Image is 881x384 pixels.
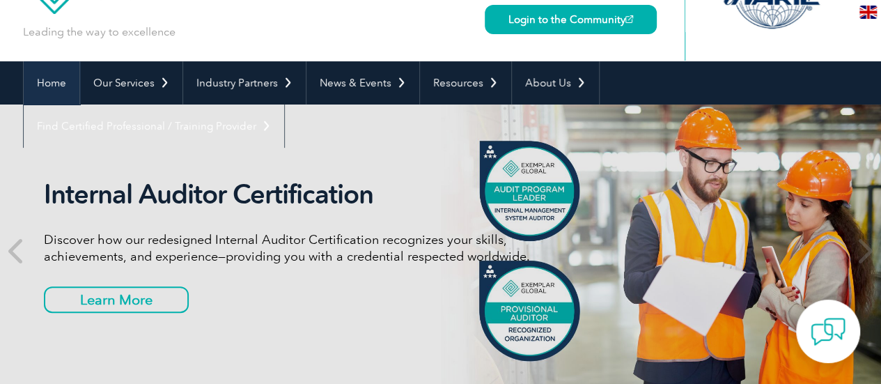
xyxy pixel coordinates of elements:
img: contact-chat.png [811,314,845,349]
a: Home [24,61,79,105]
p: Leading the way to excellence [23,24,176,40]
a: Learn More [44,286,189,313]
a: News & Events [306,61,419,105]
a: Our Services [80,61,182,105]
h2: Internal Auditor Certification [44,178,566,210]
a: Resources [420,61,511,105]
a: About Us [512,61,599,105]
a: Find Certified Professional / Training Provider [24,105,284,148]
a: Industry Partners [183,61,306,105]
img: open_square.png [625,15,633,23]
a: Login to the Community [485,5,657,34]
p: Discover how our redesigned Internal Auditor Certification recognizes your skills, achievements, ... [44,231,566,265]
img: en [859,6,877,19]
